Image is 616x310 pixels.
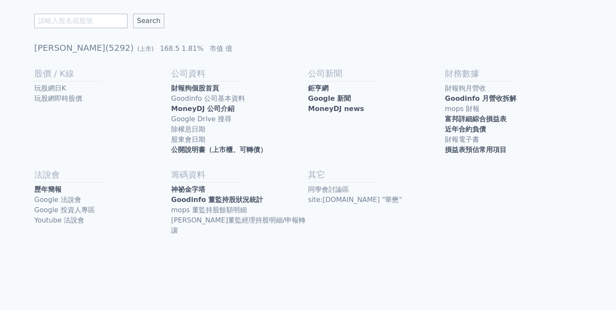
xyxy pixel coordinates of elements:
[308,104,445,114] a: MoneyDJ news
[34,215,171,225] a: Youtube 法說會
[171,135,308,145] a: 股東會日期
[308,169,445,181] h2: 其它
[34,67,171,79] h2: 股價 / K線
[34,42,582,54] h1: [PERSON_NAME](5292)
[308,195,445,205] a: site:[DOMAIN_NAME] "華懋"
[171,169,308,181] h2: 籌碼資料
[171,195,308,205] a: Goodinfo 董監持股狀況統計
[445,124,582,135] a: 近年合約負債
[308,83,445,94] a: 鉅亨網
[445,67,582,79] h2: 財務數據
[445,94,582,104] a: Goodinfo 月營收拆解
[171,114,308,124] a: Google Drive 搜尋
[34,184,171,195] a: 歷年簡報
[171,205,308,215] a: mops 董監持股餘額明細
[445,104,582,114] a: mops 財報
[210,44,232,53] span: 市值 億
[308,94,445,104] a: Google 新聞
[308,184,445,195] a: 同學會討論區
[445,83,582,94] a: 財報狗月營收
[171,215,308,236] a: [PERSON_NAME]董監經理持股明細/申報轉讓
[34,195,171,205] a: Google 法說會
[171,145,308,155] a: 公開說明書（上市櫃、可轉債）
[34,14,127,28] input: 請輸入股名或股號
[445,135,582,145] a: 財報電子書
[34,83,171,94] a: 玩股網日K
[171,67,308,79] h2: 公司資料
[171,184,308,195] a: 神祕金字塔
[34,169,171,181] h2: 法說會
[308,67,445,79] h2: 公司新聞
[171,94,308,104] a: Goodinfo 公司基本資料
[137,45,154,52] span: (上市)
[133,14,164,28] input: Search
[34,205,171,215] a: Google 投資人專區
[445,145,582,155] a: 損益表預估常用項目
[171,104,308,114] a: MoneyDJ 公司介紹
[171,83,308,94] a: 財報狗個股首頁
[171,124,308,135] a: 除權息日期
[34,94,171,104] a: 玩股網即時股價
[160,44,204,53] span: 168.5 1.81%
[445,114,582,124] a: 富邦詳細綜合損益表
